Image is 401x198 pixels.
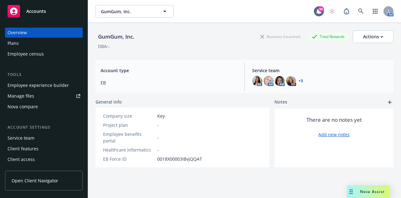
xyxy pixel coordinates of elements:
img: photo [275,76,285,86]
span: - [157,134,159,141]
span: There are no notes yet [306,116,362,124]
div: Manage files [8,91,34,101]
div: Drag to move [347,185,355,198]
span: EB [101,79,237,86]
span: 0018X00003IBvjQQAT [157,156,202,162]
a: Employee experience builder [5,80,83,90]
img: photo [286,76,296,86]
span: Notes [274,99,287,106]
span: - [157,147,159,153]
span: Open Client Navigator [12,177,58,184]
a: Accounts [5,3,83,20]
a: Client access [5,154,83,164]
a: Client features [5,144,83,154]
a: add [386,99,393,106]
div: Actions [363,31,383,43]
div: Employee census [8,49,44,59]
span: Service team [252,67,388,74]
div: Account settings [5,124,83,131]
div: Employee experience builder [8,80,69,90]
div: Service team [8,133,34,143]
a: Service team [5,133,83,143]
img: photo [252,76,262,86]
a: Plans [5,38,83,48]
button: Nova Assist [347,185,390,198]
a: Search [355,5,367,18]
div: Client features [8,144,39,154]
div: Total Rewards [309,33,348,40]
div: Employee benefits portal [103,131,155,144]
a: Employee census [5,49,83,59]
span: GumGum, Inc. [101,8,155,15]
img: photo [263,76,273,86]
div: 90 [318,6,324,12]
a: Overview [5,28,83,38]
a: +3 [299,79,303,83]
a: Add new notes [318,131,350,138]
a: Start snowing [326,5,338,18]
span: Key [157,113,165,119]
div: Nova compare [8,102,38,112]
div: Client access [8,154,35,164]
div: Project plan [103,122,155,128]
div: Plans [8,38,19,48]
a: Switch app [369,5,382,18]
div: Company size [103,113,155,119]
div: Business Insurance [257,33,304,40]
span: - [157,122,159,128]
a: Manage files [5,91,83,101]
div: Tools [5,72,83,78]
span: Account type [101,67,237,74]
span: General info [96,99,122,105]
div: DBA: - [98,43,110,50]
span: Nova Assist [360,189,385,194]
div: Healthcare Informatics [103,147,155,153]
a: Report a Bug [340,5,353,18]
span: Accounts [26,9,46,14]
a: Nova compare [5,102,83,112]
button: GumGum, Inc. [96,5,174,18]
div: GumGum, Inc. [96,33,137,41]
div: Overview [8,28,27,38]
button: Actions [353,30,393,43]
div: EB Force ID [103,156,155,162]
